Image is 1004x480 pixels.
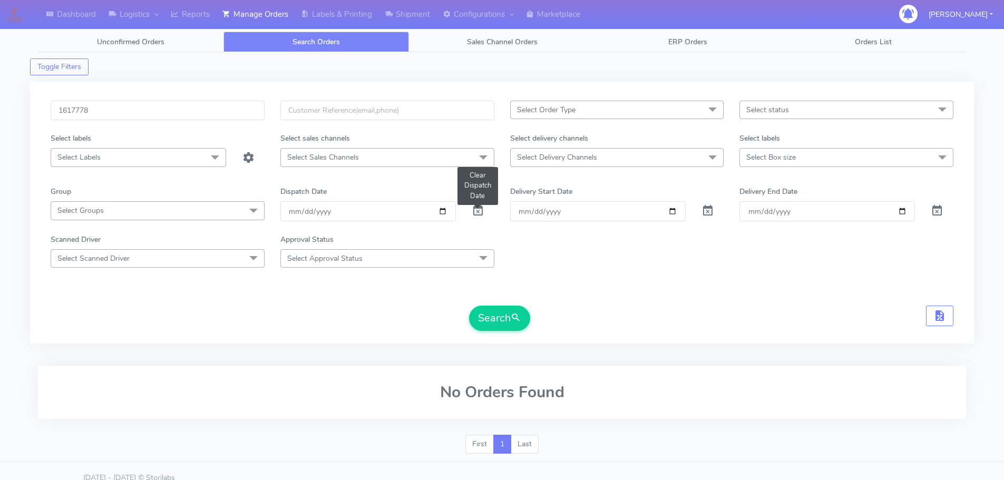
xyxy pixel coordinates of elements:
label: Select labels [739,133,780,144]
button: Toggle Filters [30,58,89,75]
span: ERP Orders [668,37,707,47]
span: Select Sales Channels [287,152,359,162]
button: Search [469,306,530,331]
a: 1 [493,435,511,454]
input: Customer Reference(email,phone) [280,101,494,120]
label: Select delivery channels [510,133,588,144]
label: Delivery Start Date [510,186,572,197]
label: Delivery End Date [739,186,797,197]
label: Select labels [51,133,91,144]
h2: No Orders Found [51,384,953,401]
span: Sales Channel Orders [467,37,538,47]
span: Search Orders [293,37,340,47]
label: Dispatch Date [280,186,327,197]
span: Select status [746,105,789,115]
span: Select Box size [746,152,796,162]
label: Scanned Driver [51,234,101,245]
ul: Tabs [38,32,966,52]
button: [PERSON_NAME] [921,4,1001,25]
label: Select sales channels [280,133,350,144]
input: Order Id [51,101,265,120]
span: Select Approval Status [287,253,363,263]
span: Select Groups [57,205,104,215]
span: Select Delivery Channels [517,152,597,162]
span: Select Labels [57,152,101,162]
span: Select Order Type [517,105,576,115]
span: Select Scanned Driver [57,253,130,263]
label: Group [51,186,71,197]
label: Approval Status [280,234,334,245]
span: Unconfirmed Orders [97,37,164,47]
span: Orders List [855,37,892,47]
